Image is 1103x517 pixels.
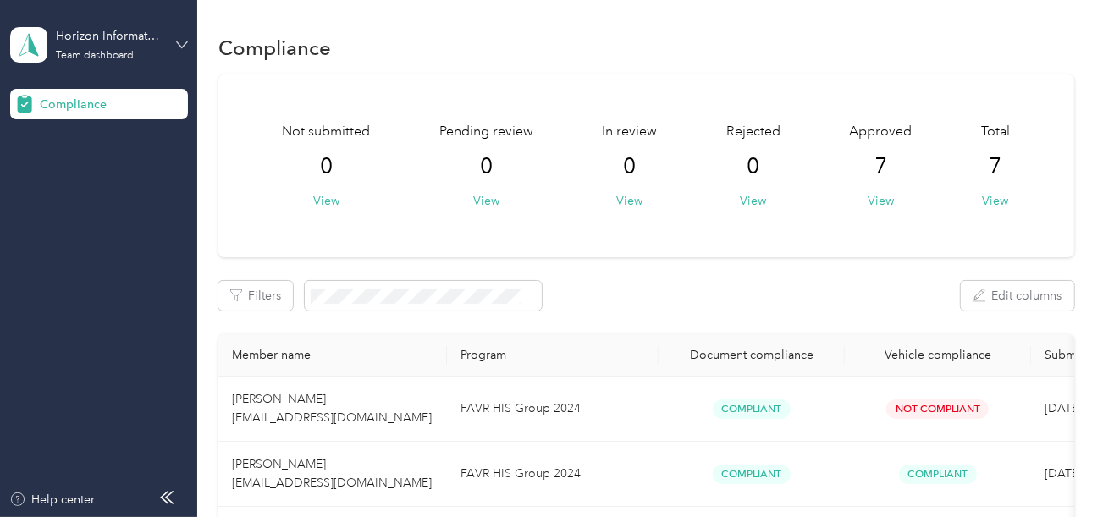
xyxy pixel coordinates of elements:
[849,122,912,142] span: Approved
[602,122,657,142] span: In review
[439,122,533,142] span: Pending review
[740,192,766,210] button: View
[218,39,331,57] h1: Compliance
[886,399,989,419] span: Not Compliant
[899,465,977,484] span: Compliant
[874,153,887,180] span: 7
[480,153,493,180] span: 0
[447,442,659,507] td: FAVR HIS Group 2024
[981,122,1010,142] span: Total
[982,192,1008,210] button: View
[623,153,636,180] span: 0
[616,192,642,210] button: View
[713,399,791,419] span: Compliant
[858,348,1018,362] div: Vehicle compliance
[56,51,134,61] div: Team dashboard
[747,153,759,180] span: 0
[447,377,659,442] td: FAVR HIS Group 2024
[218,334,447,377] th: Member name
[320,153,333,180] span: 0
[989,153,1001,180] span: 7
[282,122,370,142] span: Not submitted
[961,281,1074,311] button: Edit columns
[447,334,659,377] th: Program
[672,348,831,362] div: Document compliance
[726,122,780,142] span: Rejected
[313,192,339,210] button: View
[1008,422,1103,517] iframe: Everlance-gr Chat Button Frame
[218,281,293,311] button: Filters
[232,392,432,425] span: [PERSON_NAME] [EMAIL_ADDRESS][DOMAIN_NAME]
[232,457,432,490] span: [PERSON_NAME] [EMAIL_ADDRESS][DOMAIN_NAME]
[713,465,791,484] span: Compliant
[9,491,96,509] button: Help center
[473,192,499,210] button: View
[56,27,162,45] div: Horizon Information Services
[40,96,107,113] span: Compliance
[868,192,894,210] button: View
